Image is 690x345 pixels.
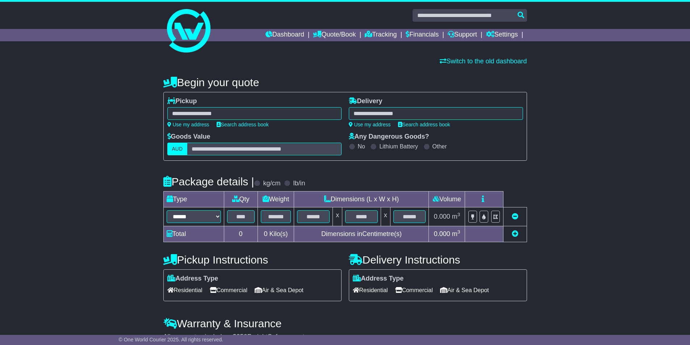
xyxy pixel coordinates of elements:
[440,58,527,65] a: Switch to the old dashboard
[349,133,429,141] label: Any Dangerous Goods?
[381,207,390,226] td: x
[163,76,527,88] h4: Begin your quote
[167,143,188,155] label: AUD
[434,230,450,237] span: 0.000
[163,317,527,329] h4: Warranty & Insurance
[379,143,418,150] label: Lithium Battery
[448,29,477,41] a: Support
[224,192,258,207] td: Qty
[486,29,518,41] a: Settings
[365,29,397,41] a: Tracking
[258,192,294,207] td: Weight
[167,122,209,127] a: Use my address
[217,122,269,127] a: Search address book
[294,192,429,207] td: Dimensions (L x W x H)
[457,229,460,235] sup: 3
[434,213,450,220] span: 0.000
[163,192,224,207] td: Type
[512,213,518,220] a: Remove this item
[398,122,450,127] a: Search address book
[258,226,294,242] td: Kilo(s)
[353,275,404,283] label: Address Type
[452,213,460,220] span: m
[512,230,518,237] a: Add new item
[210,285,247,296] span: Commercial
[167,275,218,283] label: Address Type
[429,192,465,207] td: Volume
[255,285,304,296] span: Air & Sea Depot
[163,176,254,188] h4: Package details |
[167,285,202,296] span: Residential
[349,97,382,105] label: Delivery
[406,29,439,41] a: Financials
[167,133,210,141] label: Goods Value
[349,122,391,127] a: Use my address
[163,333,527,341] div: All our quotes include a $ FreightSafe warranty.
[224,226,258,242] td: 0
[163,226,224,242] td: Total
[333,207,342,226] td: x
[237,333,247,340] span: 250
[349,254,527,266] h4: Delivery Instructions
[167,97,197,105] label: Pickup
[313,29,356,41] a: Quote/Book
[432,143,447,150] label: Other
[293,180,305,188] label: lb/in
[265,29,304,41] a: Dashboard
[440,285,489,296] span: Air & Sea Depot
[119,337,223,342] span: © One World Courier 2025. All rights reserved.
[264,230,267,237] span: 0
[353,285,388,296] span: Residential
[457,212,460,217] sup: 3
[263,180,280,188] label: kg/cm
[163,254,342,266] h4: Pickup Instructions
[358,143,365,150] label: No
[395,285,433,296] span: Commercial
[452,230,460,237] span: m
[294,226,429,242] td: Dimensions in Centimetre(s)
